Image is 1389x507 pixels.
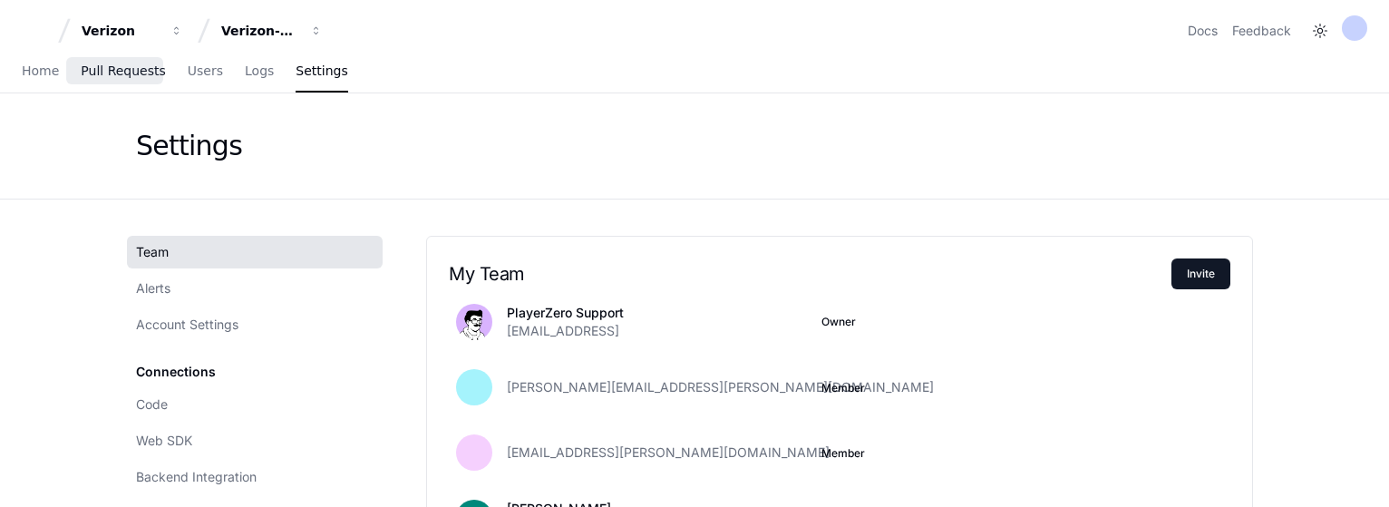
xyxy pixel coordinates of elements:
button: Feedback [1232,22,1291,40]
span: Code [136,395,168,414]
span: [PERSON_NAME][EMAIL_ADDRESS][PERSON_NAME][DOMAIN_NAME] [507,378,934,396]
span: [EMAIL_ADDRESS] [507,322,619,340]
a: Account Settings [127,308,383,341]
div: Verizon [82,22,160,40]
a: Backend Integration [127,461,383,493]
span: Web SDK [136,432,192,450]
span: Owner [821,315,856,329]
span: Home [22,65,59,76]
img: avatar [456,304,492,340]
button: Member [821,446,865,461]
button: Invite [1171,258,1230,289]
a: Web SDK [127,424,383,457]
a: Team [127,236,383,268]
button: Member [821,381,865,395]
p: PlayerZero Support [507,304,624,322]
span: Users [188,65,223,76]
span: Account Settings [136,316,238,334]
button: Verizon [74,15,190,47]
a: Users [188,51,223,93]
a: Alerts [127,272,383,305]
span: Logs [245,65,274,76]
a: Home [22,51,59,93]
div: Verizon-Clarify-Service-Qualifications [221,22,299,40]
a: Docs [1188,22,1218,40]
div: Settings [136,130,242,162]
span: Team [136,243,169,261]
a: Settings [296,51,347,93]
a: Logs [245,51,274,93]
h2: My Team [449,263,1171,285]
span: Pull Requests [81,65,165,76]
a: Pull Requests [81,51,165,93]
button: Verizon-Clarify-Service-Qualifications [214,15,330,47]
span: Alerts [136,279,170,297]
span: [EMAIL_ADDRESS][PERSON_NAME][DOMAIN_NAME] [507,444,830,462]
a: Code [127,388,383,421]
span: Backend Integration [136,468,257,486]
span: Settings [296,65,347,76]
